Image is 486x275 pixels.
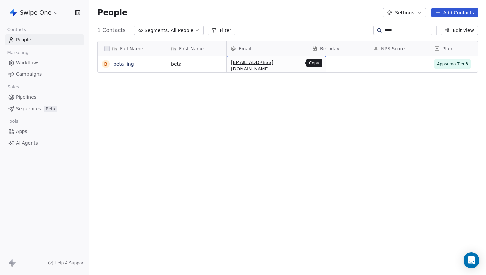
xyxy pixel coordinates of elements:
span: Campaigns [16,71,42,78]
span: Segments: [145,27,169,34]
a: Help & Support [48,260,85,266]
a: SequencesBeta [5,103,84,114]
span: Workflows [16,59,40,66]
span: First Name [179,45,204,52]
span: Marketing [4,48,31,58]
span: Birthday [320,45,339,52]
button: Filter [208,26,235,35]
span: [EMAIL_ADDRESS][DOMAIN_NAME] [231,59,310,72]
div: Open Intercom Messenger [464,252,479,268]
button: Add Contacts [431,8,478,17]
span: AI Agents [16,140,38,147]
button: Edit View [441,26,478,35]
div: grid [98,56,167,267]
span: NPS Score [381,45,405,52]
span: Full Name [120,45,143,52]
a: Pipelines [5,92,84,103]
span: Pipelines [16,94,36,101]
span: Sequences [16,105,41,112]
span: Help & Support [55,260,85,266]
button: Settings [383,8,426,17]
a: Workflows [5,57,84,68]
span: Apps [16,128,27,135]
span: beta [171,61,222,67]
div: First Name [167,41,226,56]
div: b [104,61,107,68]
span: Email [239,45,251,52]
span: 1 Contacts [97,26,126,34]
span: All People [171,27,193,34]
div: Full Name [98,41,167,56]
span: People [97,8,127,18]
button: Swipe One [8,7,60,18]
span: Plan [442,45,452,52]
a: Apps [5,126,84,137]
span: Swipe One [20,8,52,17]
a: People [5,34,84,45]
img: Swipe%20One%20Logo%201-1.svg [9,9,17,17]
a: beta ling [113,61,134,67]
span: People [16,36,31,43]
span: Beta [44,106,57,112]
a: Campaigns [5,69,84,80]
p: Copy [309,60,319,66]
div: Email [227,41,308,56]
div: Birthday [308,41,369,56]
span: Sales [5,82,22,92]
span: Tools [5,116,21,126]
span: Appsumo Tier 3 [437,61,468,67]
div: NPS Score [369,41,430,56]
span: Contacts [4,25,29,35]
a: AI Agents [5,138,84,149]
